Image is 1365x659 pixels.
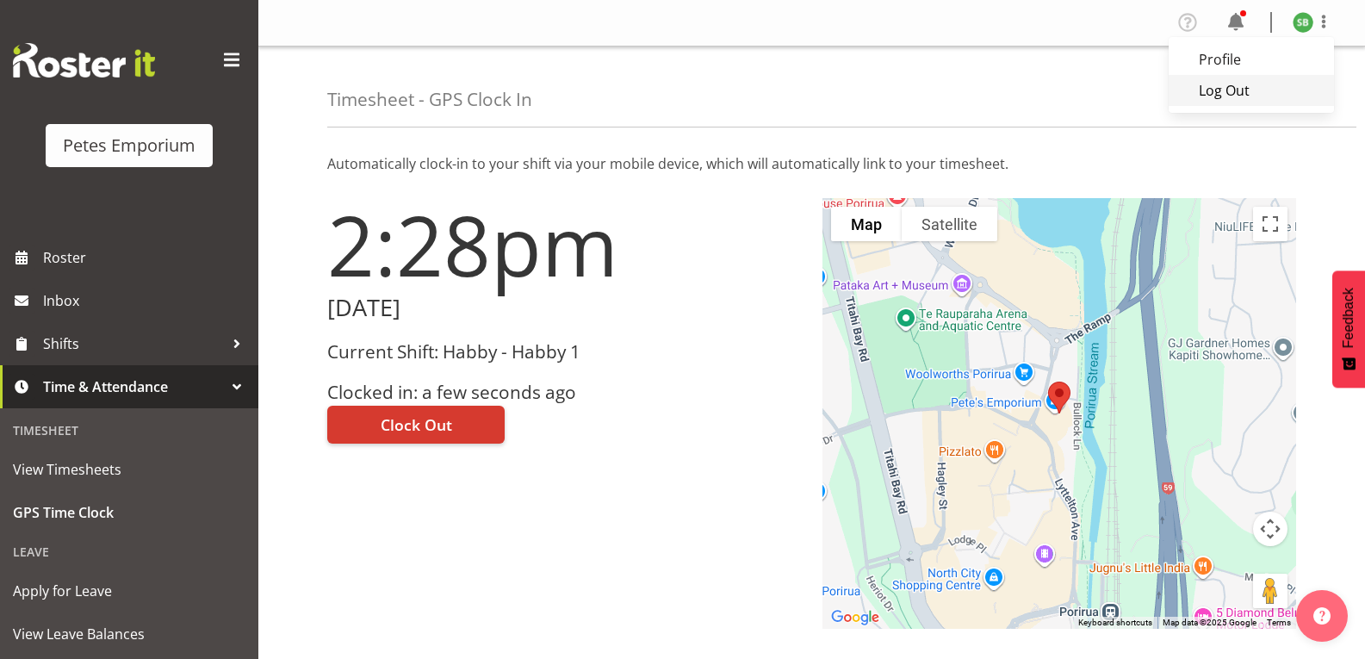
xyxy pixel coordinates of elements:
img: stephanie-burden9828.jpg [1293,12,1313,33]
span: Roster [43,245,250,270]
a: Terms (opens in new tab) [1267,618,1291,627]
a: Profile [1169,44,1334,75]
h2: [DATE] [327,295,802,321]
span: View Timesheets [13,457,245,482]
p: Automatically clock-in to your shift via your mobile device, which will automatically link to you... [327,153,1296,174]
button: Map camera controls [1253,512,1287,546]
button: Feedback - Show survey [1332,270,1365,388]
a: Open this area in Google Maps (opens a new window) [827,606,884,629]
h3: Clocked in: a few seconds ago [327,382,802,402]
img: Google [827,606,884,629]
div: Petes Emporium [63,133,195,159]
a: Apply for Leave [4,569,254,612]
span: GPS Time Clock [13,500,245,525]
span: Clock Out [381,413,452,436]
a: Log Out [1169,75,1334,106]
button: Clock Out [327,406,505,444]
span: Map data ©2025 Google [1163,618,1256,627]
button: Keyboard shortcuts [1078,617,1152,629]
span: Feedback [1341,288,1356,348]
span: Time & Attendance [43,374,224,400]
button: Toggle fullscreen view [1253,207,1287,241]
a: View Timesheets [4,448,254,491]
button: Show satellite imagery [902,207,997,241]
h1: 2:28pm [327,198,802,291]
h3: Current Shift: Habby - Habby 1 [327,342,802,362]
span: Inbox [43,288,250,314]
div: Timesheet [4,413,254,448]
button: Show street map [831,207,902,241]
img: help-xxl-2.png [1313,607,1331,625]
span: Shifts [43,331,224,357]
span: View Leave Balances [13,621,245,647]
img: Rosterit website logo [13,43,155,78]
button: Drag Pegman onto the map to open Street View [1253,574,1287,608]
span: Apply for Leave [13,578,245,604]
div: Leave [4,534,254,569]
a: GPS Time Clock [4,491,254,534]
a: View Leave Balances [4,612,254,656]
h4: Timesheet - GPS Clock In [327,90,532,109]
